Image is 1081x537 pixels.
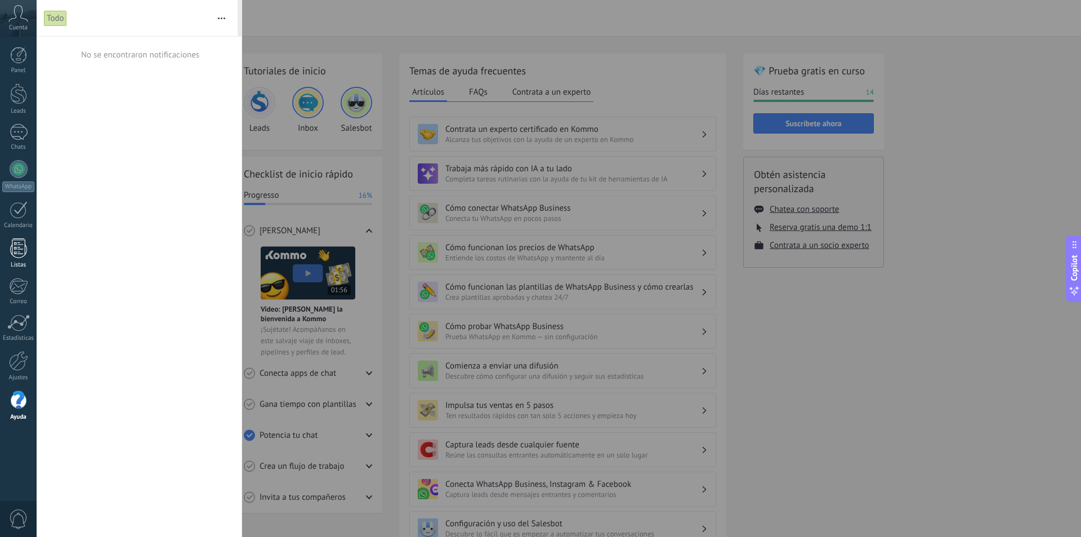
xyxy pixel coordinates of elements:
div: Chats [2,144,35,151]
div: Calendario [2,222,35,229]
div: Ajustes [2,374,35,381]
div: Ayuda [2,414,35,421]
div: No se encontraron notificaciones [81,50,199,60]
span: Copilot [1069,255,1080,281]
span: Cuenta [9,24,28,32]
div: WhatsApp [2,181,34,192]
div: Listas [2,261,35,269]
div: Todo [44,10,67,26]
div: Leads [2,108,35,115]
div: Estadísticas [2,335,35,342]
div: Panel [2,67,35,74]
div: Correo [2,298,35,305]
